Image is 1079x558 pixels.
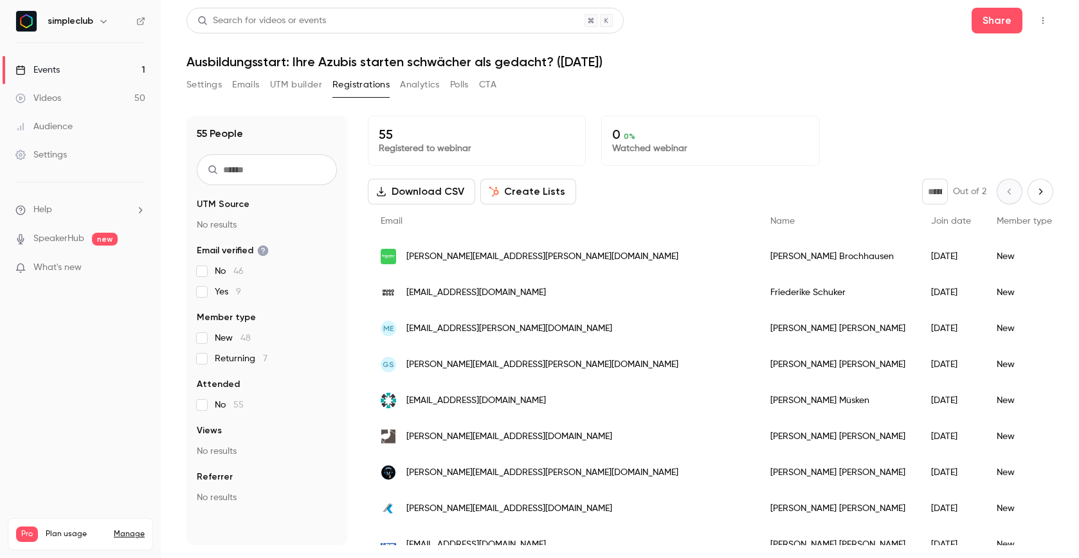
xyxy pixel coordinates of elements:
[400,75,440,95] button: Analytics
[918,239,984,274] div: [DATE]
[381,217,403,226] span: Email
[114,529,145,539] a: Manage
[232,75,259,95] button: Emails
[33,232,84,246] a: SpeakerHub
[757,419,918,455] div: [PERSON_NAME] [PERSON_NAME]
[368,179,475,204] button: Download CSV
[270,75,322,95] button: UTM builder
[15,148,67,161] div: Settings
[383,359,394,370] span: GS
[984,491,1065,526] div: New
[197,198,249,211] span: UTM Source
[233,401,244,410] span: 55
[332,75,390,95] button: Registrations
[918,310,984,346] div: [DATE]
[186,75,222,95] button: Settings
[757,274,918,310] div: Friederike Schuker
[984,274,1065,310] div: New
[918,274,984,310] div: [DATE]
[383,323,394,334] span: ME
[379,127,575,142] p: 55
[215,352,267,365] span: Returning
[381,249,396,264] img: se.com
[215,332,251,345] span: New
[381,285,396,300] img: hugoboss.com
[406,538,546,552] span: [EMAIL_ADDRESS][DOMAIN_NAME]
[997,217,1052,226] span: Member type
[16,526,38,542] span: Pro
[197,14,326,28] div: Search for videos or events
[197,491,337,504] p: No results
[953,185,986,198] p: Out of 2
[197,424,222,437] span: Views
[984,310,1065,346] div: New
[624,132,635,141] span: 0 %
[757,346,918,382] div: [PERSON_NAME] [PERSON_NAME]
[406,286,546,300] span: [EMAIL_ADDRESS][DOMAIN_NAME]
[757,491,918,526] div: [PERSON_NAME] [PERSON_NAME]
[984,239,1065,274] div: New
[406,466,678,480] span: [PERSON_NAME][EMAIL_ADDRESS][PERSON_NAME][DOMAIN_NAME]
[612,127,808,142] p: 0
[931,217,971,226] span: Join date
[197,471,233,483] span: Referrer
[757,382,918,419] div: [PERSON_NAME] Müsken
[215,399,244,411] span: No
[215,285,241,298] span: Yes
[215,265,244,278] span: No
[480,179,576,204] button: Create Lists
[406,394,546,408] span: [EMAIL_ADDRESS][DOMAIN_NAME]
[33,203,52,217] span: Help
[15,64,60,76] div: Events
[406,430,612,444] span: [PERSON_NAME][EMAIL_ADDRESS][DOMAIN_NAME]
[197,445,337,458] p: No results
[984,346,1065,382] div: New
[381,501,396,516] img: kutzschbach.de
[48,15,93,28] h6: simpleclub
[15,92,61,105] div: Videos
[406,502,612,516] span: [PERSON_NAME][EMAIL_ADDRESS][DOMAIN_NAME]
[757,310,918,346] div: [PERSON_NAME] [PERSON_NAME]
[197,244,269,257] span: Email verified
[918,455,984,491] div: [DATE]
[33,261,82,274] span: What's new
[972,8,1022,33] button: Share
[770,217,795,226] span: Name
[918,419,984,455] div: [DATE]
[1028,179,1053,204] button: Next page
[197,198,337,504] section: facet-groups
[15,120,73,133] div: Audience
[236,287,241,296] span: 9
[918,382,984,419] div: [DATE]
[197,219,337,231] p: No results
[406,322,612,336] span: [EMAIL_ADDRESS][PERSON_NAME][DOMAIN_NAME]
[381,465,396,480] img: kuchem.com
[46,529,106,539] span: Plan usage
[381,393,396,408] img: zahelp.ch
[197,378,240,391] span: Attended
[240,334,251,343] span: 48
[197,126,243,141] h1: 55 People
[233,267,244,276] span: 46
[381,429,396,444] img: alpenhof-murnau.com
[450,75,469,95] button: Polls
[406,358,678,372] span: [PERSON_NAME][EMAIL_ADDRESS][PERSON_NAME][DOMAIN_NAME]
[92,233,118,246] span: new
[379,142,575,155] p: Registered to webinar
[263,354,267,363] span: 7
[757,455,918,491] div: [PERSON_NAME] [PERSON_NAME]
[16,11,37,32] img: simpleclub
[381,537,396,552] img: aberger.de
[984,382,1065,419] div: New
[479,75,496,95] button: CTA
[406,250,678,264] span: [PERSON_NAME][EMAIL_ADDRESS][PERSON_NAME][DOMAIN_NAME]
[918,491,984,526] div: [DATE]
[197,311,256,324] span: Member type
[130,262,145,274] iframe: Noticeable Trigger
[186,54,1053,69] h1: Ausbildungsstart: Ihre Azubis starten schwächer als gedacht? ([DATE])
[984,455,1065,491] div: New
[612,142,808,155] p: Watched webinar
[757,239,918,274] div: [PERSON_NAME] Brochhausen
[918,346,984,382] div: [DATE]
[15,203,145,217] li: help-dropdown-opener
